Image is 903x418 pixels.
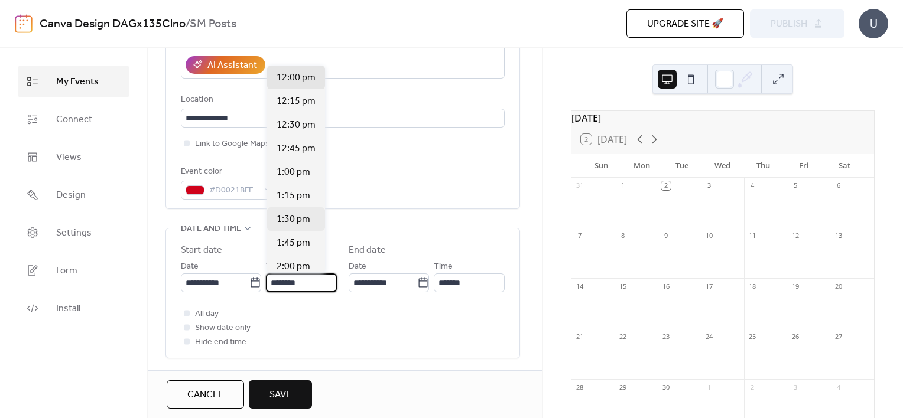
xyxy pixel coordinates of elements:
div: 2 [748,383,756,391]
div: 22 [618,332,627,341]
button: Cancel [167,380,244,409]
span: 12:00 pm [277,71,316,85]
a: Canva Design DAGx135Clno [40,13,186,35]
div: 23 [661,332,670,341]
span: Time [266,260,285,274]
span: 1:00 pm [277,165,310,179]
div: Location [181,93,502,107]
div: Event color [181,165,275,179]
span: Date [181,260,199,274]
div: 1 [618,181,627,190]
span: Date [349,260,366,274]
div: 4 [834,383,843,391]
span: Save [269,388,291,402]
span: My Events [56,75,99,89]
span: 12:15 pm [277,94,316,109]
span: Link to Google Maps [195,137,269,151]
a: Connect [18,103,129,135]
b: / [186,13,190,35]
div: 13 [834,231,843,240]
div: 4 [748,181,756,190]
span: Date and time [181,222,241,236]
div: 11 [748,231,756,240]
a: Design [18,179,129,211]
button: Upgrade site 🚀 [626,9,744,38]
div: 7 [575,231,584,240]
span: Settings [56,226,92,240]
div: 6 [834,181,843,190]
div: 27 [834,332,843,341]
div: Sun [581,154,622,178]
span: 1:30 pm [277,213,310,227]
div: End date [349,243,386,257]
div: 3 [704,181,713,190]
div: Fri [784,154,824,178]
div: 14 [575,282,584,290]
span: Design [56,188,86,203]
div: 2 [661,181,670,190]
div: [DATE] [571,111,874,125]
a: My Events [18,66,129,97]
span: 1:45 pm [277,236,310,250]
div: Tue [662,154,703,178]
div: 16 [661,282,670,290]
div: 19 [791,282,800,290]
span: Upgrade site 🚀 [647,17,723,31]
div: 3 [791,383,800,391]
span: Views [56,151,82,165]
span: Time [434,260,453,274]
div: 21 [575,332,584,341]
span: Cancel [187,388,223,402]
span: All day [195,307,219,321]
div: 1 [704,383,713,391]
div: AI Assistant [207,58,257,73]
div: Thu [743,154,784,178]
div: 17 [704,282,713,290]
div: 18 [748,282,756,290]
b: SM Posts [190,13,236,35]
a: Install [18,292,129,324]
div: 9 [661,231,670,240]
div: Sat [824,154,865,178]
div: 20 [834,282,843,290]
span: #D0021BFF [209,184,259,198]
div: 12 [791,231,800,240]
div: 10 [704,231,713,240]
div: U [859,9,888,38]
div: 15 [618,282,627,290]
div: 24 [704,332,713,341]
span: 2:00 pm [277,260,310,274]
img: logo [15,14,33,33]
span: 12:45 pm [277,142,316,156]
button: Save [249,380,312,409]
div: 31 [575,181,584,190]
span: 12:30 pm [277,118,316,132]
div: 26 [791,332,800,341]
div: Wed [703,154,743,178]
span: Form [56,264,77,278]
div: 30 [661,383,670,391]
a: Form [18,254,129,286]
div: Start date [181,243,222,257]
span: 1:15 pm [277,189,310,203]
div: 8 [618,231,627,240]
div: 28 [575,383,584,391]
div: 5 [791,181,800,190]
span: Connect [56,113,92,127]
a: Settings [18,217,129,249]
span: Hide end time [195,335,246,350]
div: 29 [618,383,627,391]
div: Mon [621,154,662,178]
button: AI Assistant [186,56,265,74]
span: Show date only [195,321,251,335]
span: Install [56,302,80,316]
a: Views [18,141,129,173]
div: 25 [748,332,756,341]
